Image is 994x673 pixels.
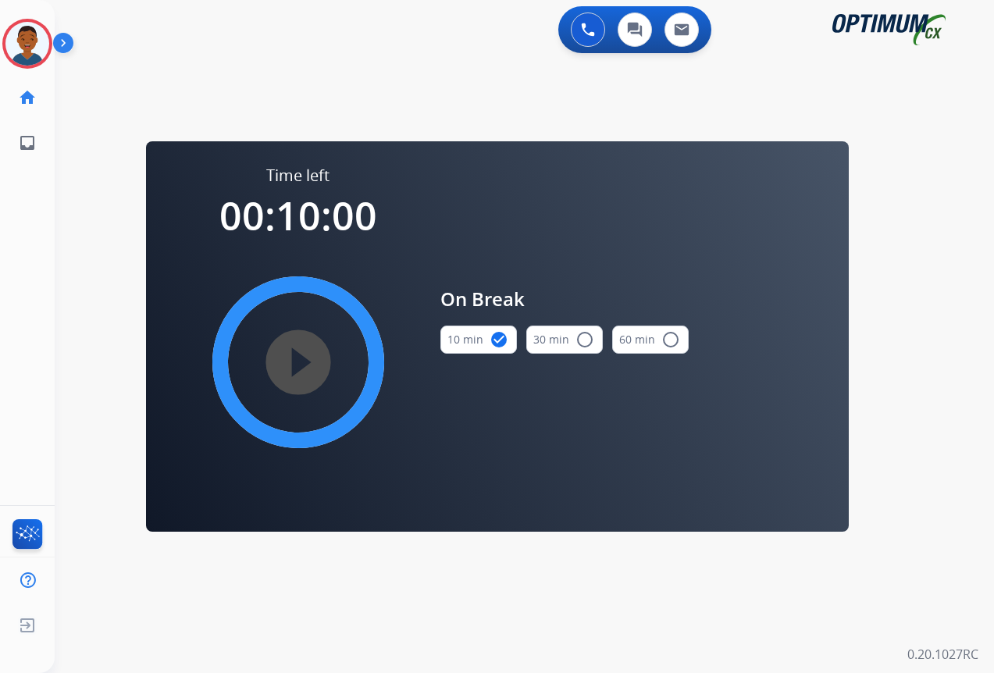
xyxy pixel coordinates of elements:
span: On Break [440,285,689,313]
button: 60 min [612,326,689,354]
button: 30 min [526,326,603,354]
p: 0.20.1027RC [907,645,978,664]
button: 10 min [440,326,517,354]
mat-icon: radio_button_unchecked [661,330,680,349]
mat-icon: inbox [18,134,37,152]
mat-icon: check_circle [490,330,508,349]
img: avatar [5,22,49,66]
mat-icon: radio_button_unchecked [575,330,594,349]
span: Time left [266,165,330,187]
mat-icon: play_circle_filled [289,353,308,372]
mat-icon: home [18,88,37,107]
span: 00:10:00 [219,189,377,242]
